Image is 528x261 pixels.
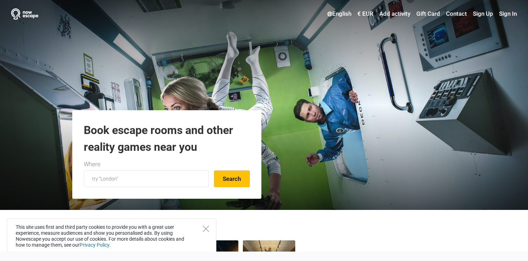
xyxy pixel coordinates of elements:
a: Sign In [497,8,517,20]
a: Add activity [378,8,412,20]
button: Close [203,226,209,232]
a: Gift Card [415,8,442,20]
img: Nowescape logo [11,8,38,20]
h3: Types of activities [72,220,456,235]
button: Search [214,170,250,187]
div: This site uses first and third party cookies to provide you with a great user experience, measure... [7,218,216,254]
a: English [326,8,353,20]
label: Where [84,160,101,169]
img: English [327,12,332,16]
a: Privacy Policy [80,242,109,248]
a: Contact [444,8,469,20]
h1: Book escape rooms and other reality games near you [84,122,250,155]
a: € EUR [356,8,375,20]
input: try “London” [84,170,209,187]
a: Sign Up [471,8,495,20]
